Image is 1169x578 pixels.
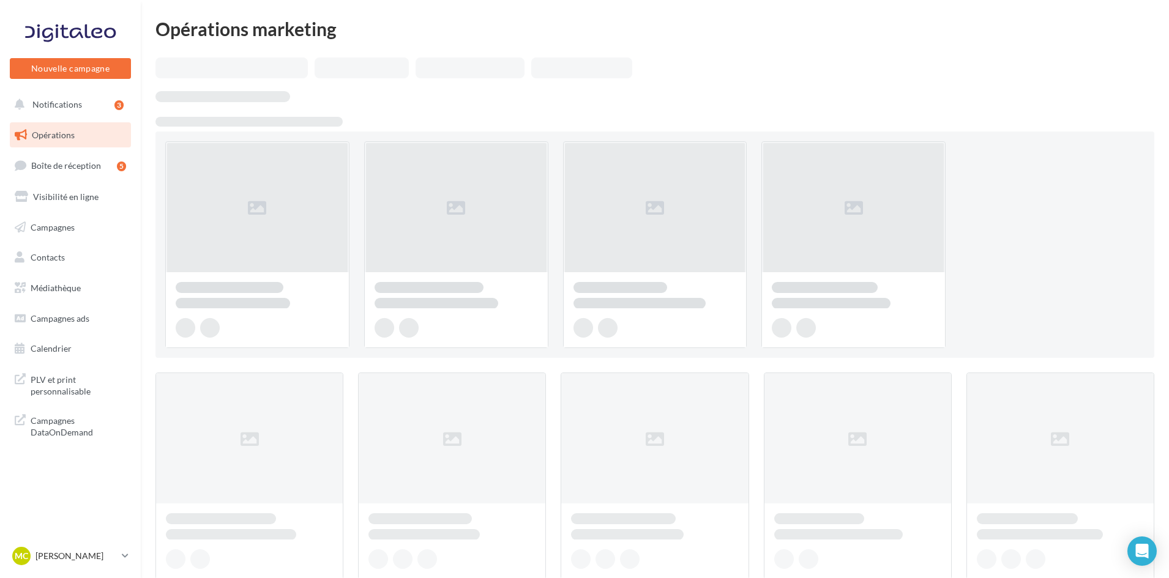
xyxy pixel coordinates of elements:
[31,252,65,262] span: Contacts
[31,313,89,324] span: Campagnes ads
[117,161,126,171] div: 5
[7,184,133,210] a: Visibilité en ligne
[35,550,117,562] p: [PERSON_NAME]
[7,306,133,332] a: Campagnes ads
[10,58,131,79] button: Nouvelle campagne
[155,20,1154,38] div: Opérations marketing
[7,366,133,402] a: PLV et print personnalisable
[15,550,28,562] span: MC
[114,100,124,110] div: 3
[31,283,81,293] span: Médiathèque
[31,412,126,439] span: Campagnes DataOnDemand
[1127,536,1157,566] div: Open Intercom Messenger
[7,245,133,270] a: Contacts
[31,221,75,232] span: Campagnes
[33,191,99,202] span: Visibilité en ligne
[7,275,133,301] a: Médiathèque
[7,152,133,179] a: Boîte de réception5
[10,544,131,568] a: MC [PERSON_NAME]
[31,371,126,398] span: PLV et print personnalisable
[7,407,133,443] a: Campagnes DataOnDemand
[31,343,72,354] span: Calendrier
[7,215,133,240] a: Campagnes
[32,130,75,140] span: Opérations
[7,122,133,148] a: Opérations
[7,92,129,117] button: Notifications 3
[7,336,133,361] a: Calendrier
[32,99,82,109] span: Notifications
[31,160,101,171] span: Boîte de réception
